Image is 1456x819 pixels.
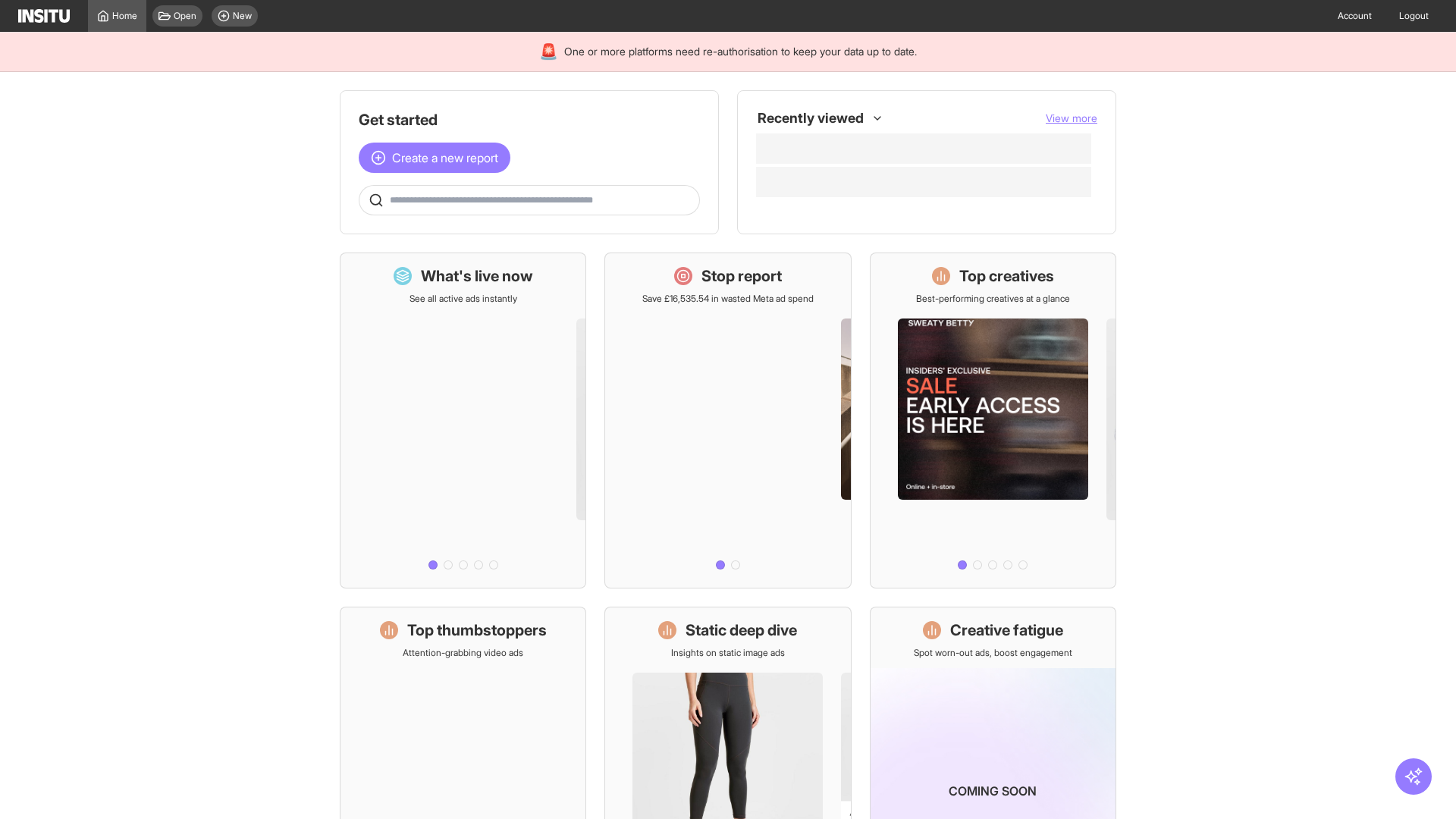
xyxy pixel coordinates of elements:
span: One or more platforms need re-authorisation to keep your data up to date. [564,44,917,59]
h1: Top thumbstoppers [407,620,547,641]
h1: Stop report [701,265,782,287]
p: Attention-grabbing video ads [403,647,523,659]
h1: Static deep dive [686,620,797,641]
img: Logo [18,9,70,23]
button: View more [1046,111,1097,126]
a: Top creativesBest-performing creatives at a glance [870,253,1116,588]
span: View more [1046,111,1097,124]
p: Insights on static image ads [671,647,785,659]
a: What's live nowSee all active ads instantly [340,253,586,588]
p: Save £16,535.54 in wasted Meta ad spend [642,293,814,305]
a: Stop reportSave £16,535.54 in wasted Meta ad spend [604,253,851,588]
button: Create a new report [359,143,510,173]
h1: What's live now [421,265,533,287]
div: 🚨 [539,41,558,62]
span: Home [112,10,137,22]
p: See all active ads instantly [409,293,517,305]
p: Best-performing creatives at a glance [916,293,1070,305]
span: New [233,10,252,22]
span: Create a new report [392,149,498,167]
h1: Top creatives [959,265,1054,287]
span: Open [174,10,196,22]
h1: Get started [359,109,700,130]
